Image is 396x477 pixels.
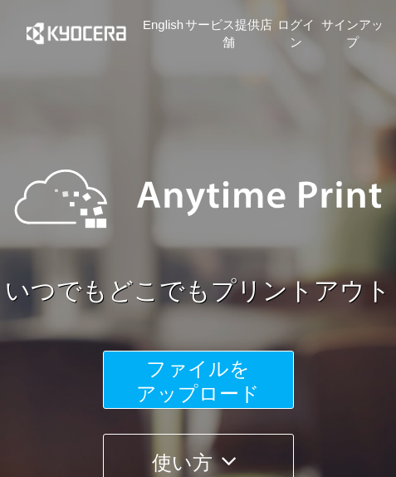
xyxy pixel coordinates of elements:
a: ログイン [274,16,319,52]
span: ファイルを ​​アップロード [136,357,260,405]
a: サインアップ [319,16,386,52]
a: サービス提供店舗 [183,16,273,52]
a: English [143,16,183,52]
button: ファイルを​​アップロード [103,351,294,409]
